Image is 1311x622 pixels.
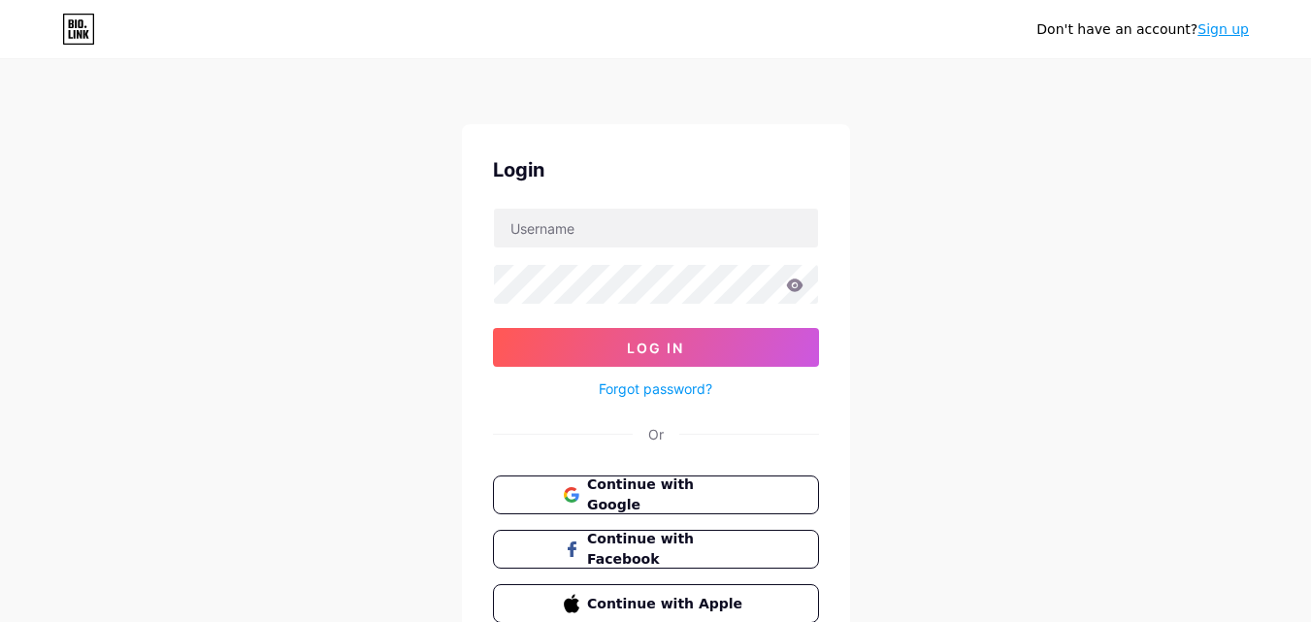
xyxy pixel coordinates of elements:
[587,529,747,570] span: Continue with Facebook
[493,155,819,184] div: Login
[627,340,684,356] span: Log In
[493,530,819,569] button: Continue with Facebook
[1197,21,1249,37] a: Sign up
[587,475,747,515] span: Continue with Google
[494,209,818,247] input: Username
[648,424,664,444] div: Or
[493,328,819,367] button: Log In
[599,378,712,399] a: Forgot password?
[493,475,819,514] button: Continue with Google
[1036,19,1249,40] div: Don't have an account?
[587,594,747,614] span: Continue with Apple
